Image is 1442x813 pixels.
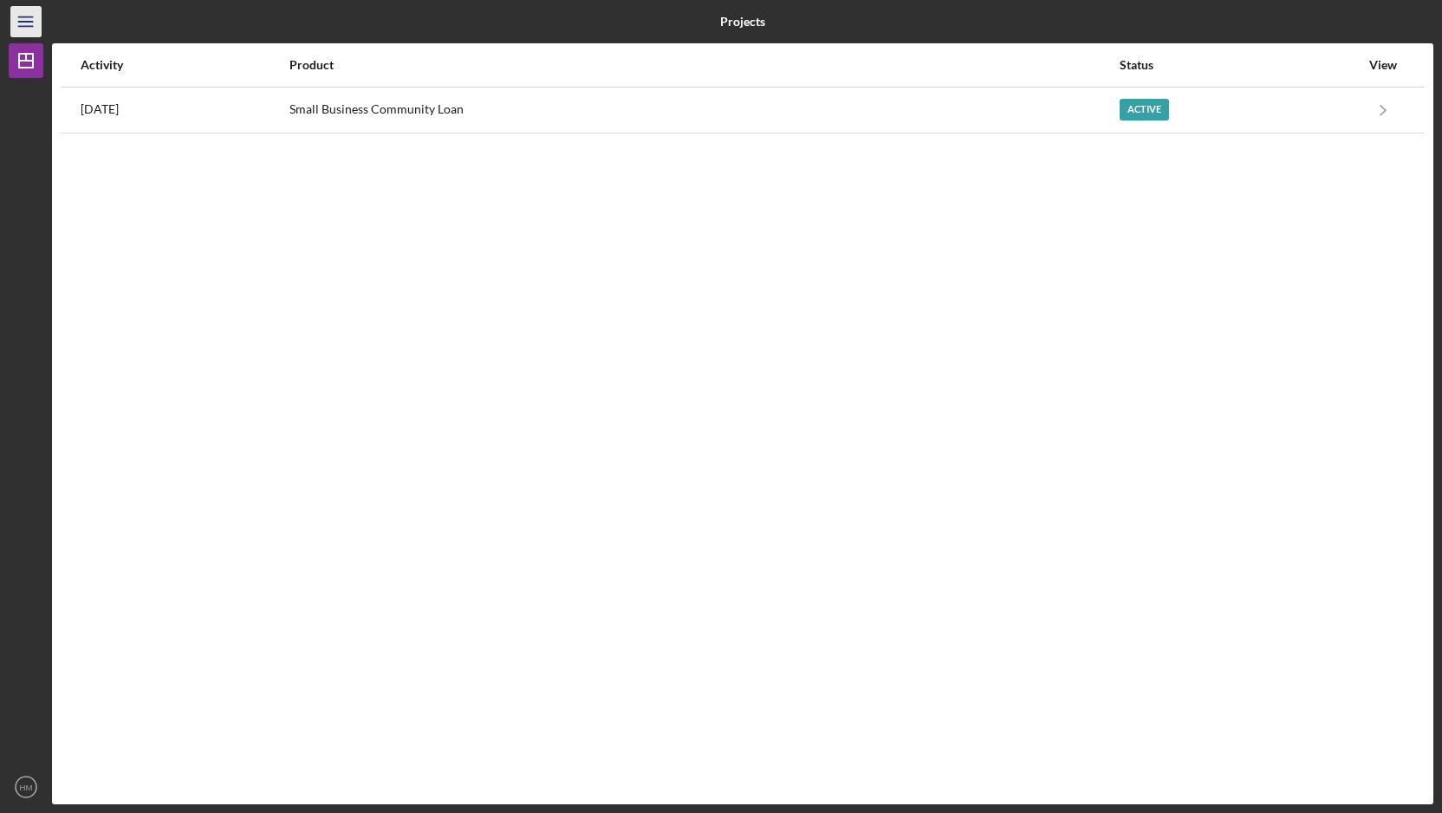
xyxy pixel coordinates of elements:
text: HM [20,783,33,792]
time: 2025-08-11 03:23 [81,102,119,116]
div: Product [289,58,1119,72]
button: HM [9,770,43,804]
div: View [1361,58,1405,72]
div: Small Business Community Loan [289,88,1119,132]
div: Activity [81,58,288,72]
b: Projects [720,15,765,29]
div: Status [1120,58,1360,72]
div: Active [1120,99,1169,120]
